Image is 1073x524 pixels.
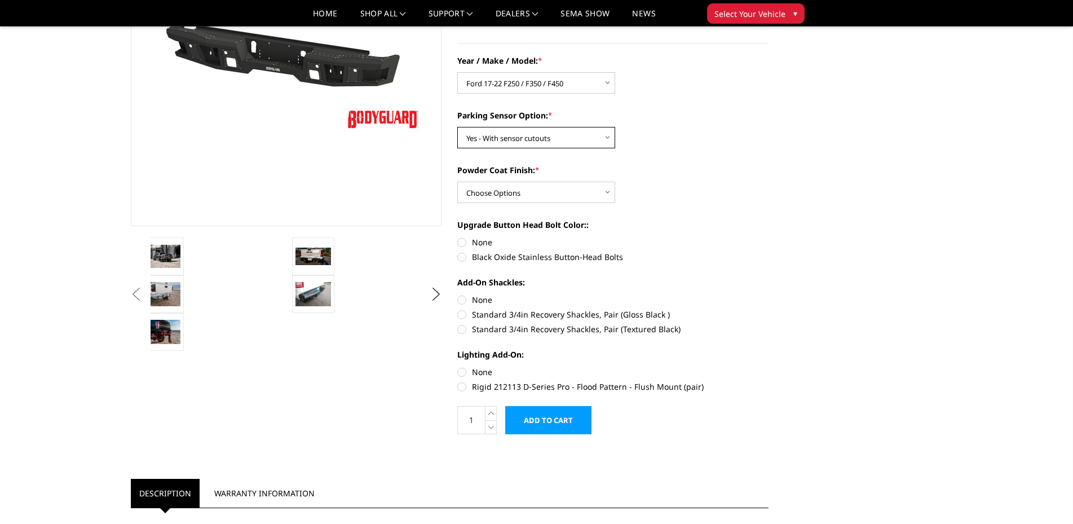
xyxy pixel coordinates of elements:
a: News [632,10,655,26]
a: shop all [360,10,406,26]
label: Standard 3/4in Recovery Shackles, Pair (Textured Black) [457,323,769,335]
label: Powder Coat Finish: [457,164,769,176]
input: Add to Cart [505,406,591,434]
button: Select Your Vehicle [707,3,805,24]
img: A2 Series - Rear Bumper [145,245,180,268]
button: Previous [128,286,145,303]
a: Support [429,10,473,26]
span: Select Your Vehicle [714,8,785,20]
label: Rigid 212113 D-Series Pro - Flood Pattern - Flush Mount (pair) [457,381,769,393]
img: A2 Series - Rear Bumper [145,320,180,344]
label: Add-On Shackles: [457,276,769,288]
img: A2 Series - Rear Bumper [145,282,180,306]
label: Parking Sensor Option: [457,109,769,121]
label: Standard 3/4in Recovery Shackles, Pair (Gloss Black ) [457,309,769,320]
label: Year / Make / Model: [457,55,769,67]
a: Warranty Information [206,479,323,508]
iframe: Chat Widget [1017,470,1073,524]
a: Dealers [496,10,538,26]
img: A2 Series - Rear Bumper [295,248,331,265]
a: SEMA Show [560,10,610,26]
label: None [457,294,769,306]
a: Home [313,10,337,26]
label: None [457,366,769,378]
label: Upgrade Button Head Bolt Color:: [457,219,769,231]
img: A2 Series - Rear Bumper [295,282,331,306]
label: Black Oxide Stainless Button-Head Bolts [457,251,769,263]
label: None [457,236,769,248]
a: Description [131,479,200,508]
span: ▾ [793,7,797,19]
button: Next [427,286,444,303]
label: Lighting Add-On: [457,349,769,360]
